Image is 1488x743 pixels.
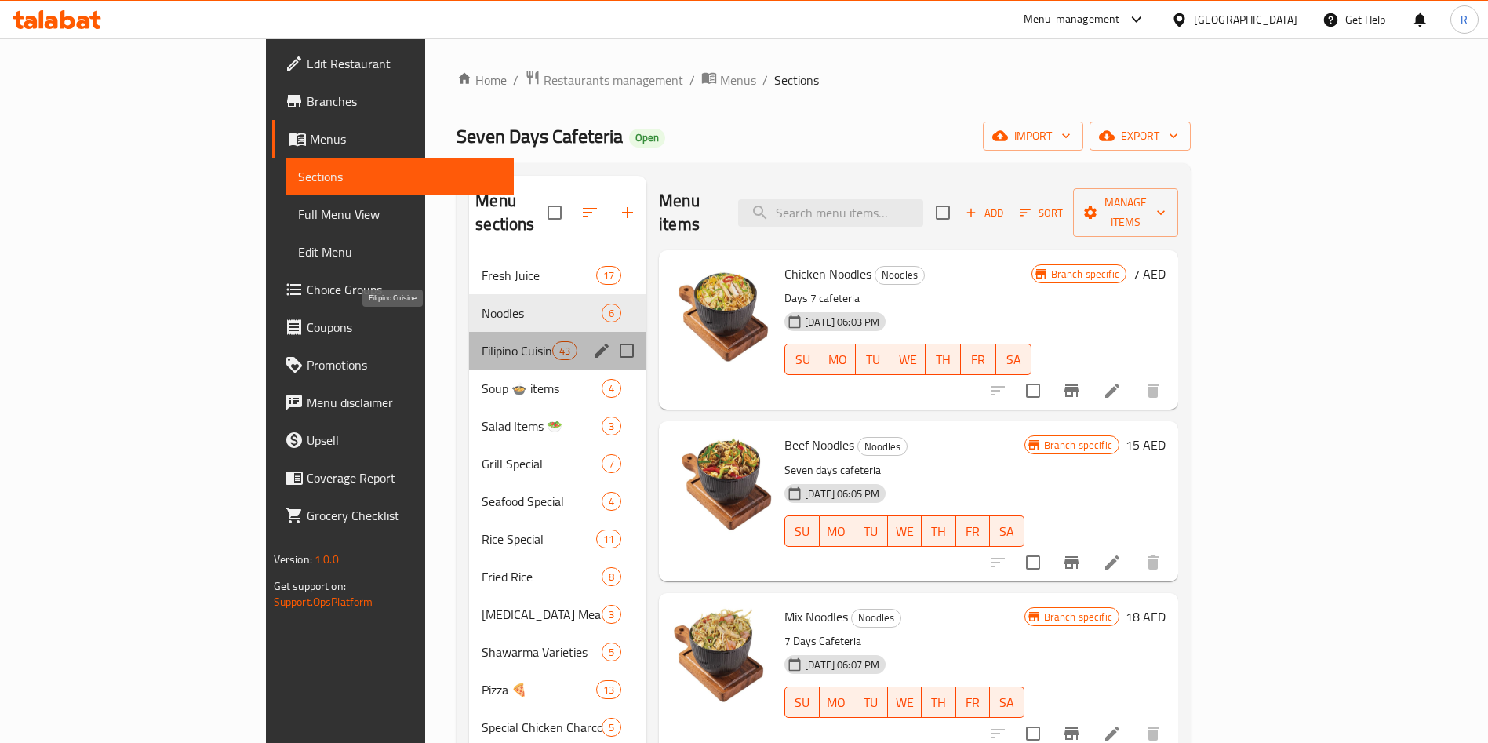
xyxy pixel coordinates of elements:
[1194,11,1297,28] div: [GEOGRAPHIC_DATA]
[1002,348,1025,371] span: SA
[482,567,602,586] span: Fried Rice
[272,271,515,308] a: Choice Groups
[996,344,1031,375] button: SA
[1090,122,1191,151] button: export
[274,576,346,596] span: Get support on:
[671,606,772,706] img: Mix Noodles
[1103,724,1122,743] a: Edit menu item
[701,70,756,90] a: Menus
[857,437,908,456] div: Noodles
[482,266,596,285] span: Fresh Juice
[272,45,515,82] a: Edit Restaurant
[307,92,502,111] span: Branches
[659,189,719,236] h2: Menu items
[784,515,819,547] button: SU
[298,242,502,261] span: Edit Menu
[307,431,502,450] span: Upsell
[671,434,772,534] img: Beef Noodles
[860,520,882,543] span: TU
[852,609,900,627] span: Noodles
[469,633,646,671] div: Shawarma Varieties5
[996,520,1018,543] span: SA
[469,407,646,445] div: Salad Items 🥗3
[897,348,919,371] span: WE
[457,70,1191,90] nav: breadcrumb
[272,459,515,497] a: Coverage Report
[784,433,854,457] span: Beef Noodles
[1134,372,1172,410] button: delete
[962,691,984,714] span: FR
[967,348,990,371] span: FR
[310,129,502,148] span: Menus
[602,567,621,586] div: items
[272,421,515,459] a: Upsell
[860,691,882,714] span: TU
[629,129,665,148] div: Open
[482,492,602,511] span: Seafood Special
[602,381,620,396] span: 4
[602,379,621,398] div: items
[602,643,621,661] div: items
[1010,201,1073,225] span: Sort items
[827,348,850,371] span: MO
[1038,438,1119,453] span: Branch specific
[272,120,515,158] a: Menus
[784,289,1031,308] p: Days 7 cafeteria
[928,691,950,714] span: TH
[820,687,854,718] button: MO
[689,71,695,89] li: /
[784,687,819,718] button: SU
[851,609,901,628] div: Noodles
[826,520,848,543] span: MO
[482,605,602,624] span: [MEDICAL_DATA] Meal
[1133,263,1166,285] h6: 7 AED
[286,158,515,195] a: Sections
[784,632,1024,651] p: 7 Days Cafeteria
[307,468,502,487] span: Coverage Report
[274,592,373,612] a: Support.OpsPlatform
[602,494,620,509] span: 4
[784,461,1024,480] p: Seven days cafeteria
[596,680,621,699] div: items
[1086,193,1166,232] span: Manage items
[298,205,502,224] span: Full Menu View
[956,687,991,718] button: FR
[469,558,646,595] div: Fried Rice8
[272,384,515,421] a: Menu disclaimer
[609,194,646,231] button: Add section
[820,344,856,375] button: MO
[853,687,888,718] button: TU
[1073,188,1178,237] button: Manage items
[602,304,621,322] div: items
[858,438,907,456] span: Noodles
[890,344,926,375] button: WE
[784,262,871,286] span: Chicken Noodles
[1024,10,1120,29] div: Menu-management
[1020,204,1063,222] span: Sort
[597,268,620,283] span: 17
[862,348,885,371] span: TU
[272,497,515,534] a: Grocery Checklist
[513,71,518,89] li: /
[963,204,1006,222] span: Add
[995,126,1071,146] span: import
[1126,606,1166,628] h6: 18 AED
[525,70,683,90] a: Restaurants management
[820,515,854,547] button: MO
[469,671,646,708] div: Pizza 🍕13
[469,520,646,558] div: Rice Special11
[629,131,665,144] span: Open
[602,419,620,434] span: 3
[990,687,1024,718] button: SA
[602,457,620,472] span: 7
[286,195,515,233] a: Full Menu View
[457,118,623,154] span: Seven Days Cafeteria
[482,379,602,398] span: Soup 🍲 items
[307,318,502,337] span: Coupons
[888,515,922,547] button: WE
[469,370,646,407] div: Soup 🍲 items4
[799,657,886,672] span: [DATE] 06:07 PM
[1102,126,1178,146] span: export
[1045,267,1126,282] span: Branch specific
